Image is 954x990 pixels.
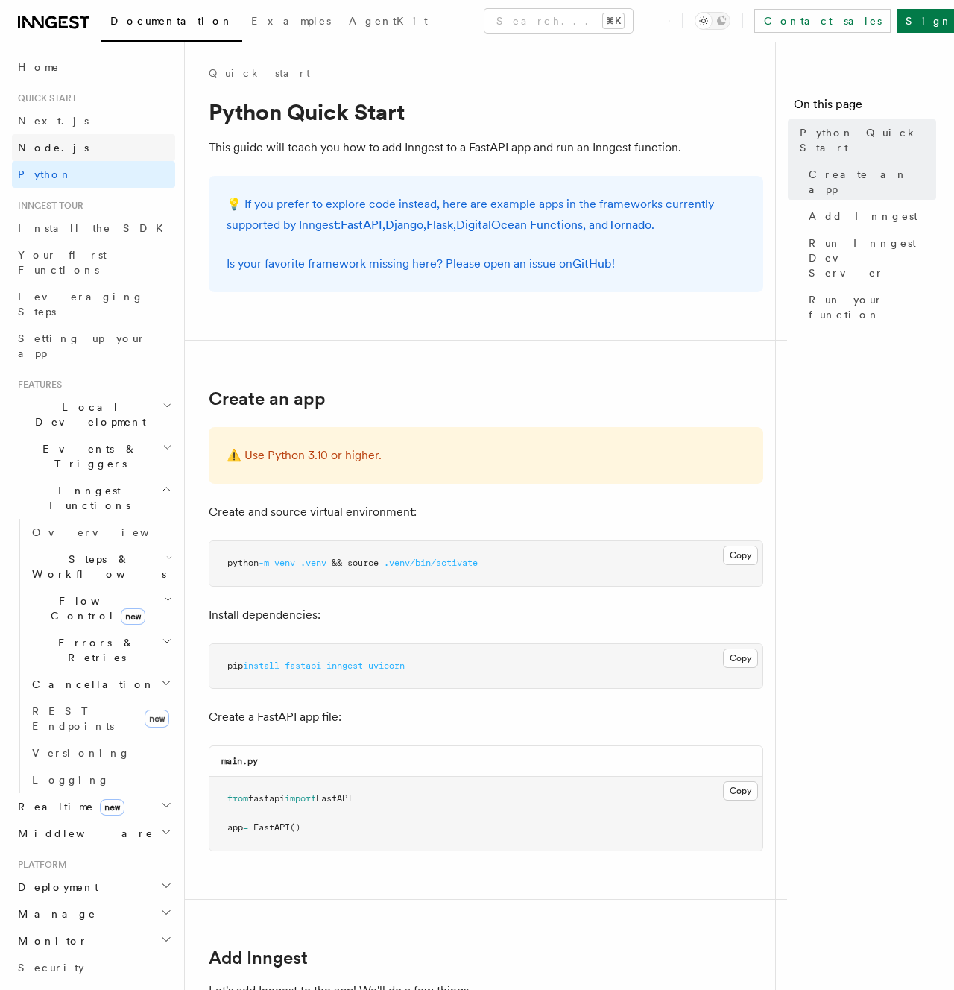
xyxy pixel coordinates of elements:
span: app [227,822,243,833]
span: Create an app [809,167,936,197]
span: venv [274,558,295,568]
a: Quick start [209,66,310,81]
button: Monitor [12,927,175,954]
span: Overview [32,526,186,538]
span: Python [18,168,72,180]
span: .venv/bin/activate [384,558,478,568]
a: Tornado [608,218,651,232]
span: import [285,793,316,804]
button: Inngest Functions [12,477,175,519]
button: Middleware [12,820,175,847]
button: Copy [723,546,758,565]
a: Run Inngest Dev Server [803,230,936,286]
a: DigitalOcean Functions [456,218,583,232]
span: Run your function [809,292,936,322]
span: () [290,822,300,833]
button: Steps & Workflows [26,546,175,587]
a: REST Endpointsnew [26,698,175,740]
button: Realtimenew [12,793,175,820]
span: Cancellation [26,677,155,692]
a: Python [12,161,175,188]
button: Copy [723,649,758,668]
span: Events & Triggers [12,441,162,471]
button: Cancellation [26,671,175,698]
h1: Python Quick Start [209,98,763,125]
span: Monitor [12,933,88,948]
span: Local Development [12,400,162,429]
span: install [243,660,279,671]
code: main.py [221,756,258,766]
a: Your first Functions [12,242,175,283]
a: GitHub [572,256,612,271]
span: Examples [251,15,331,27]
span: = [243,822,248,833]
a: Create an app [209,388,326,409]
span: inngest [326,660,363,671]
span: Leveraging Steps [18,291,144,318]
span: from [227,793,248,804]
a: Versioning [26,740,175,766]
a: Add Inngest [209,948,308,968]
button: Events & Triggers [12,435,175,477]
span: Steps & Workflows [26,552,166,581]
span: Inngest tour [12,200,83,212]
button: Errors & Retries [26,629,175,671]
button: Manage [12,901,175,927]
button: Flow Controlnew [26,587,175,629]
p: Create and source virtual environment: [209,502,763,523]
a: Create an app [803,161,936,203]
span: Quick start [12,92,77,104]
a: Install the SDK [12,215,175,242]
span: fastapi [285,660,321,671]
span: Deployment [12,880,98,895]
span: uvicorn [368,660,405,671]
span: Your first Functions [18,249,107,276]
span: Setting up your app [18,332,146,359]
button: Copy [723,781,758,801]
a: Logging [26,766,175,793]
span: Documentation [110,15,233,27]
span: Logging [32,774,110,786]
a: Overview [26,519,175,546]
a: Documentation [101,4,242,42]
span: Flow Control [26,593,164,623]
a: Contact sales [754,9,891,33]
div: Inngest Functions [12,519,175,793]
a: Security [12,954,175,981]
span: Python Quick Start [800,125,936,155]
span: FastAPI [316,793,353,804]
span: new [121,608,145,625]
a: Node.js [12,134,175,161]
a: Leveraging Steps [12,283,175,325]
span: Errors & Retries [26,635,162,665]
span: REST Endpoints [32,705,114,732]
span: pip [227,660,243,671]
span: new [100,799,124,816]
a: Run your function [803,286,936,328]
span: .venv [300,558,326,568]
a: Python Quick Start [794,119,936,161]
span: Features [12,379,62,391]
span: Security [18,962,84,974]
a: Django [385,218,423,232]
a: Examples [242,4,340,40]
span: Manage [12,907,96,921]
span: Install the SDK [18,222,172,234]
span: Inngest Functions [12,483,161,513]
a: Setting up your app [12,325,175,367]
span: -m [259,558,269,568]
span: Home [18,60,60,75]
span: python [227,558,259,568]
p: Is your favorite framework missing here? Please open an issue on ! [227,253,745,274]
span: Platform [12,859,67,871]
span: Middleware [12,826,154,841]
a: Home [12,54,175,81]
span: Run Inngest Dev Server [809,236,936,280]
a: FastAPI [341,218,382,232]
p: 💡 If you prefer to explore code instead, here are example apps in the frameworks currently suppor... [227,194,745,236]
span: fastapi [248,793,285,804]
a: Flask [426,218,453,232]
a: AgentKit [340,4,437,40]
p: ⚠️ Use Python 3.10 or higher. [227,445,745,466]
span: new [145,710,169,728]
